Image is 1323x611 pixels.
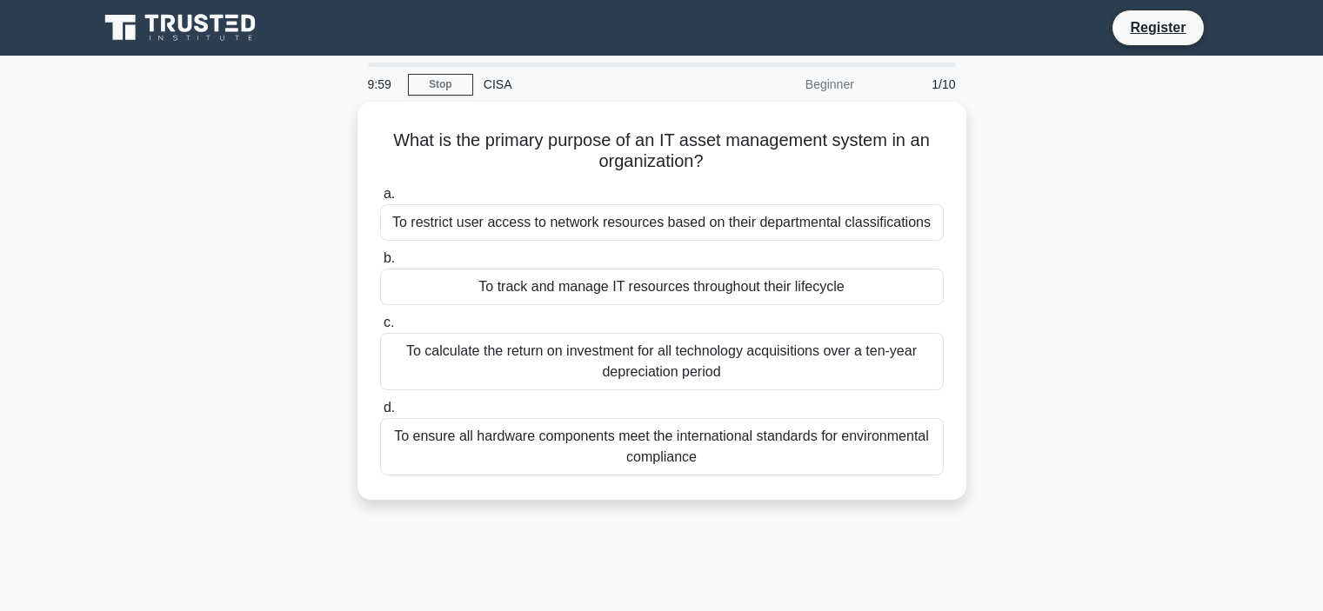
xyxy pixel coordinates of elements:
[712,67,865,102] div: Beginner
[473,67,712,102] div: CISA
[357,67,408,102] div: 9:59
[408,74,473,96] a: Stop
[1119,17,1196,38] a: Register
[380,333,944,390] div: To calculate the return on investment for all technology acquisitions over a ten-year depreciatio...
[384,186,395,201] span: a.
[380,418,944,475] div: To ensure all hardware components meet the international standards for environmental compliance
[384,400,395,415] span: d.
[380,204,944,241] div: To restrict user access to network resources based on their departmental classifications
[384,250,395,265] span: b.
[865,67,966,102] div: 1/10
[378,130,945,173] h5: What is the primary purpose of an IT asset management system in an organization?
[380,269,944,305] div: To track and manage IT resources throughout their lifecycle
[384,315,394,329] span: c.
